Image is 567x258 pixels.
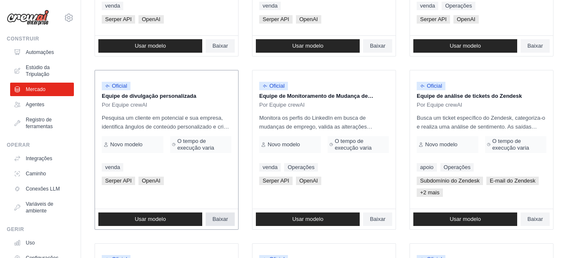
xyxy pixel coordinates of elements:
a: Baixar [363,39,392,53]
span: Baixar [370,43,385,49]
a: apoio [417,163,437,172]
span: O tempo de execução varia [492,138,545,151]
a: Usar modelo [256,212,360,226]
span: Serper API [259,177,293,185]
a: Operações [440,163,474,172]
span: Baixar [370,216,385,223]
a: venda [102,2,123,10]
span: OpenAI [138,15,164,24]
a: venda [102,163,123,172]
font: Mercado [26,86,46,93]
img: Logo [7,10,49,26]
a: Baixar [206,39,235,53]
a: Registro de ferramentas [10,113,74,133]
a: Baixar [363,212,392,226]
a: Uso [10,236,74,250]
font: Variáveis de ambiente [26,201,71,214]
a: Operações [442,2,475,10]
span: Usar modelo [292,43,323,49]
span: O tempo de execução varia [335,138,387,151]
a: Usar modelo [98,212,202,226]
div: Gerir [7,226,74,233]
a: Usar modelo [413,212,517,226]
span: Baixar [527,43,543,49]
a: Baixar [206,212,235,226]
span: OpenAI [296,177,321,185]
span: Por Equipe crewAI [259,102,305,108]
span: +2 mais [417,188,443,197]
span: OpenAI [138,177,164,185]
p: Busca um ticket específico do Zendesk, categoriza-o e realiza uma análise de sentimento. As saída... [417,113,546,131]
font: Oficial [427,83,442,89]
p: Equipe de análise de tickets do Zendesk [417,92,546,100]
p: Equipe de Monitoramento de Mudança de Trabalho [259,92,389,100]
a: Agentes [10,98,74,111]
span: OpenAI [453,15,479,24]
span: Serper API [102,177,135,185]
a: Estúdio da Tripulação [10,61,74,81]
a: Caminho [10,167,74,180]
a: Automações [10,46,74,59]
font: Integrações [26,155,52,162]
span: Usar modelo [135,43,166,49]
p: Pesquisa um cliente em potencial e sua empresa, identifica ângulos de conteúdo personalizado e cr... [102,113,231,131]
font: Estúdio da Tripulação [26,64,71,78]
span: E-mail do Zendesk [486,177,539,185]
span: Novo modelo [110,141,143,148]
span: Serper API [102,15,135,24]
span: Usar modelo [450,43,481,49]
span: Usar modelo [292,216,323,223]
a: venda [417,2,438,10]
a: Conexões LLM [10,182,74,196]
font: Automações [26,49,54,56]
a: Usar modelo [98,39,202,53]
a: venda [259,163,281,172]
p: Equipe de divulgação personalizada [102,92,231,100]
font: Caminho [26,170,46,177]
a: Operações [284,163,318,172]
span: Baixar [527,216,543,223]
span: Subdomínio do Zendesk [417,177,483,185]
span: Serper API [259,15,293,24]
font: Registro de ferramentas [26,116,71,130]
span: Por Equipe crewAI [417,102,462,108]
span: Novo modelo [268,141,300,148]
p: Monitora os perfis do LinkedIn em busca de mudanças de emprego, valida as alterações detectadas e... [259,113,389,131]
a: Mercado [10,83,74,96]
a: Baixar [521,39,550,53]
span: Baixar [212,216,228,223]
span: OpenAI [296,15,321,24]
a: Baixar [521,212,550,226]
font: Agentes [26,101,44,108]
span: O tempo de execução varia [177,138,230,151]
span: Usar modelo [135,216,166,223]
div: Operar [7,142,74,148]
a: venda [259,2,281,10]
a: Variáveis de ambiente [10,197,74,218]
font: Oficial [112,83,127,89]
font: Oficial [269,83,285,89]
span: Novo modelo [425,141,458,148]
span: Serper API [417,15,450,24]
span: Usar modelo [450,216,481,223]
a: Usar modelo [256,39,360,53]
font: Conexões LLM [26,185,60,192]
span: Baixar [212,43,228,49]
a: Usar modelo [413,39,517,53]
div: Construir [7,35,74,42]
a: Integrações [10,152,74,165]
span: Por Equipe crewAI [102,102,147,108]
font: Uso [26,239,35,246]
